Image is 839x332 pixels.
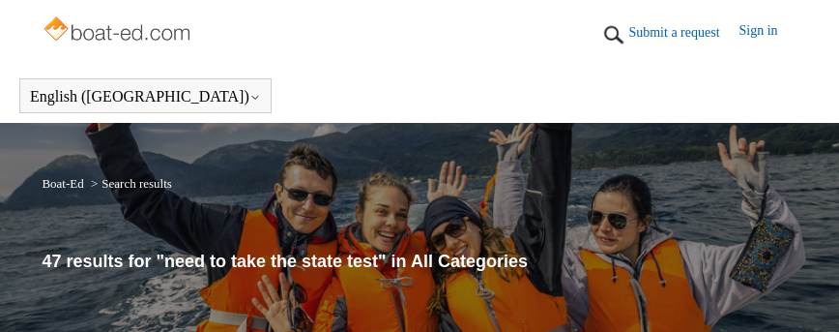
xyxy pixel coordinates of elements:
[87,176,172,191] li: Search results
[42,12,195,50] img: Boat-Ed Help Center home page
[30,88,261,106] button: English ([GEOGRAPHIC_DATA])
[42,176,83,191] a: Boat-Ed
[599,20,628,49] img: 01HZPCYTXV3JW8MJV9VD7EMK0H
[789,282,839,332] div: Live chat
[42,176,87,191] li: Boat-Ed
[42,249,796,275] h1: 47 results for "need to take the state test" in All Categories
[628,22,738,43] a: Submit a request
[739,20,797,49] a: Sign in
